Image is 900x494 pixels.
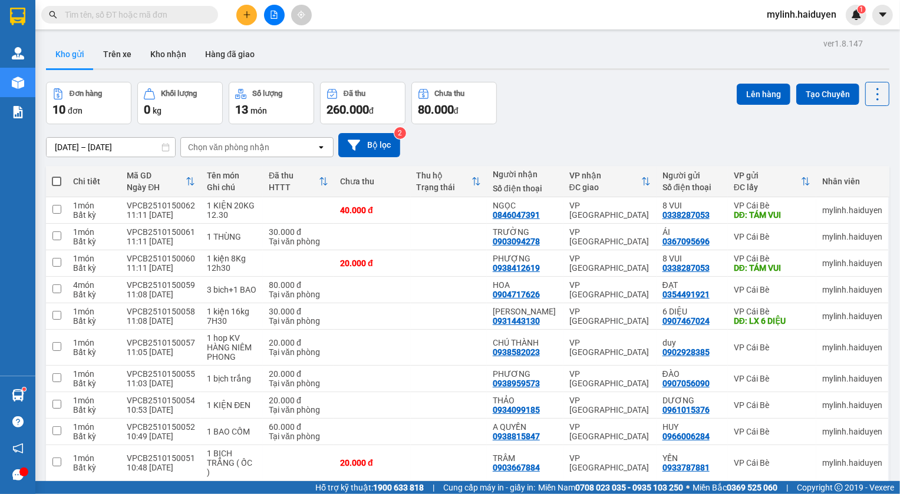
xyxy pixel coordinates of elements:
img: icon-new-feature [851,9,862,20]
div: Đơn hàng [70,89,102,98]
div: VPCB2510150060 [127,254,195,263]
div: Khối lượng [161,89,197,98]
strong: 1900 633 818 [373,483,424,492]
img: logo-vxr [10,8,25,25]
div: 80.000 đ [269,280,328,290]
div: Tại văn phòng [269,316,328,326]
div: 0846047391 [493,210,540,220]
div: 11:11 [DATE] [127,210,195,220]
div: VP [GEOGRAPHIC_DATA] [569,422,651,441]
div: VP Cái Bè [734,201,810,210]
div: HUY [662,422,722,432]
div: 0903094278 [493,237,540,246]
div: 20.000 đ [340,458,404,468]
div: VP [GEOGRAPHIC_DATA] [569,307,651,326]
div: 8 VUI [662,201,722,210]
div: 1 món [73,201,115,210]
span: notification [12,443,24,454]
strong: 0369 525 060 [727,483,777,492]
svg: open [317,142,326,152]
div: mylinh.haiduyen [822,285,882,294]
div: TRƯỜNG [493,227,558,237]
div: 0938959573 [493,379,540,388]
div: 1 món [73,422,115,432]
img: solution-icon [12,106,24,118]
div: 1 THÙNG [207,232,257,241]
div: 1 món [73,396,115,405]
div: 30.000 đ [269,307,328,316]
input: Tìm tên, số ĐT hoặc mã đơn [65,8,204,21]
span: caret-down [878,9,888,20]
div: VP Cái Bè [734,343,810,352]
div: Bất kỳ [73,210,115,220]
div: 11:05 [DATE] [127,347,195,357]
div: VPCB2510150057 [127,338,195,347]
div: Tại văn phòng [269,379,328,388]
div: mylinh.haiduyen [822,427,882,436]
div: Tên món [207,171,257,180]
div: 11:08 [DATE] [127,316,195,326]
div: 0354491921 [662,290,710,299]
th: Toggle SortBy [728,166,816,197]
div: 1 KIỆN ĐEN [207,400,257,410]
div: 0938412619 [493,263,540,273]
div: 60.000 đ [269,422,328,432]
div: 1 bịch trắng [207,374,257,383]
div: mylinh.haiduyen [822,205,882,215]
div: 20.000 đ [269,338,328,347]
div: ĐÀO [662,369,722,379]
div: Tại văn phòng [269,405,328,415]
span: 1 [859,5,863,14]
span: 260.000 [327,102,369,117]
div: Số điện thoại [493,184,558,193]
div: HOA [493,280,558,290]
img: warehouse-icon [12,47,24,59]
div: 0367095696 [662,237,710,246]
sup: 1 [22,387,26,391]
strong: 0708 023 035 - 0935 103 250 [575,483,683,492]
div: mylinh.haiduyen [822,343,882,352]
button: Kho gửi [46,40,94,68]
div: VP [GEOGRAPHIC_DATA] [569,396,651,415]
img: warehouse-icon [12,77,24,89]
div: Bất kỳ [73,405,115,415]
span: mylinh.haiduyen [757,7,846,22]
div: VPCB2510150058 [127,307,195,316]
div: 11:08 [DATE] [127,290,195,299]
span: Cung cấp máy in - giấy in: [443,481,535,494]
div: HÀNG NIÊM PHONG [207,343,257,362]
div: DƯƠNG [662,396,722,405]
div: DĐ: TÁM VUI [734,263,810,273]
div: mylinh.haiduyen [822,374,882,383]
div: Bất kỳ [73,263,115,273]
th: Toggle SortBy [263,166,334,197]
div: Đã thu [344,89,365,98]
div: PHƯƠNG [493,369,558,379]
div: Ngày ĐH [127,183,186,192]
div: Người nhận [493,170,558,179]
div: VP [GEOGRAPHIC_DATA] [569,338,651,357]
div: VPCB2510150054 [127,396,195,405]
div: Người gửi [662,171,722,180]
div: 4 món [73,280,115,290]
div: VP Cái Bè [734,427,810,436]
div: 10:48 [DATE] [127,463,195,472]
div: DĐ: TÁM VUI [734,210,810,220]
div: TRÂM [493,453,558,463]
div: 20.000 đ [340,258,404,268]
div: ÁI [662,227,722,237]
div: 1 kiện 8Kg [207,254,257,263]
div: VPCB2510150052 [127,422,195,432]
div: VP Cái Bè [734,232,810,241]
div: Chưa thu [340,177,404,186]
button: Chưa thu80.000đ [411,82,497,124]
div: 3 bich+1 BAO [207,285,257,294]
div: 1 món [73,453,115,463]
div: VP [GEOGRAPHIC_DATA] [569,453,651,472]
div: 0961015376 [662,405,710,415]
div: PHƯỢNG [493,254,558,263]
div: Tại văn phòng [269,237,328,246]
th: Toggle SortBy [121,166,201,197]
div: A QUYỀN [493,422,558,432]
div: 12h30 [207,263,257,273]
